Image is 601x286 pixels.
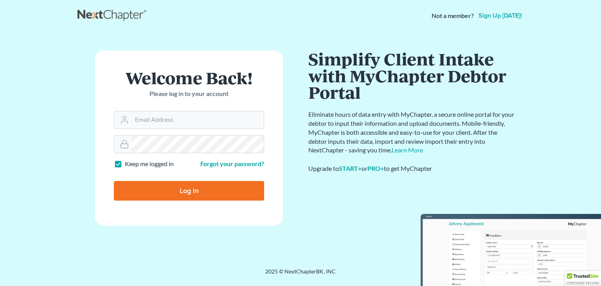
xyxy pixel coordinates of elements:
div: Upgrade to or to get MyChapter [308,164,516,173]
p: Eliminate hours of data entry with MyChapter, a secure online portal for your debtor to input the... [308,110,516,155]
div: TrustedSite Certified [565,271,601,286]
a: Sign up [DATE]! [477,13,524,19]
h1: Welcome Back! [114,69,264,86]
input: Log In [114,181,264,201]
h1: Simplify Client Intake with MyChapter Debtor Portal [308,51,516,101]
a: Learn More [392,146,423,154]
a: START+ [339,165,362,172]
strong: Not a member? [432,11,474,20]
label: Keep me logged in [125,159,174,168]
div: 2025 © NextChapterBK, INC [77,268,524,282]
a: Forgot your password? [200,160,264,167]
a: PRO+ [367,165,384,172]
input: Email Address [132,111,264,129]
p: Please log in to your account [114,89,264,98]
